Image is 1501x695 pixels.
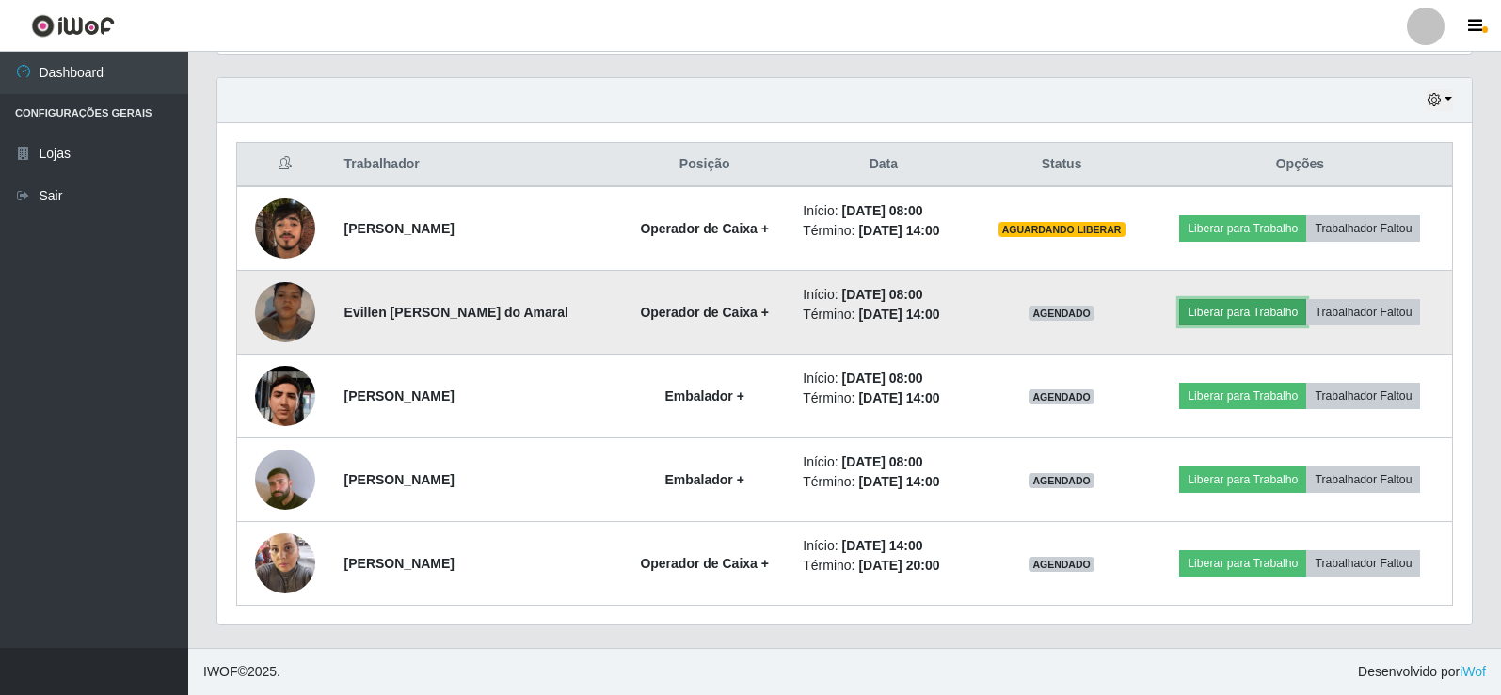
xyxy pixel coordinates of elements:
time: [DATE] 14:00 [858,223,939,238]
li: Término: [803,472,964,492]
img: CoreUI Logo [31,14,115,38]
th: Posição [617,143,791,187]
th: Status [975,143,1147,187]
time: [DATE] 14:00 [858,474,939,489]
button: Trabalhador Faltou [1306,299,1420,325]
time: [DATE] 14:00 [842,538,923,553]
button: Trabalhador Faltou [1306,215,1420,242]
li: Início: [803,201,964,221]
button: Trabalhador Faltou [1306,383,1420,409]
span: AGENDADO [1029,389,1094,404]
li: Término: [803,388,964,408]
img: 1752796864999.jpeg [255,523,315,603]
time: [DATE] 08:00 [842,371,923,386]
li: Término: [803,556,964,576]
span: © 2025 . [203,662,280,682]
li: Início: [803,369,964,388]
strong: Operador de Caixa + [640,305,769,320]
span: Desenvolvido por [1358,662,1486,682]
li: Início: [803,452,964,472]
strong: Evillen [PERSON_NAME] do Amaral [344,305,568,320]
span: AGENDADO [1029,557,1094,572]
button: Liberar para Trabalho [1179,383,1306,409]
span: IWOF [203,664,238,679]
img: 1751338751212.jpeg [255,259,315,366]
time: [DATE] 08:00 [842,287,923,302]
img: 1746842492548.jpeg [255,329,315,463]
img: 1750954227497.jpeg [255,188,315,268]
button: Trabalhador Faltou [1306,550,1420,577]
button: Trabalhador Faltou [1306,466,1420,493]
time: [DATE] 14:00 [858,307,939,322]
strong: Embalador + [664,472,743,487]
li: Término: [803,305,964,324]
strong: [PERSON_NAME] [344,221,455,236]
span: AGENDADO [1029,473,1094,488]
span: AGENDADO [1029,306,1094,321]
button: Liberar para Trabalho [1179,215,1306,242]
strong: Embalador + [664,388,743,403]
th: Trabalhador [333,143,618,187]
a: iWof [1460,664,1486,679]
th: Opções [1148,143,1453,187]
span: AGUARDANDO LIBERAR [998,222,1126,237]
strong: [PERSON_NAME] [344,556,455,571]
strong: [PERSON_NAME] [344,472,455,487]
th: Data [791,143,975,187]
strong: Operador de Caixa + [640,556,769,571]
img: 1755983948639.jpeg [255,426,315,533]
time: [DATE] 08:00 [842,203,923,218]
button: Liberar para Trabalho [1179,299,1306,325]
strong: [PERSON_NAME] [344,388,455,403]
button: Liberar para Trabalho [1179,550,1306,577]
li: Término: [803,221,964,241]
li: Início: [803,536,964,556]
li: Início: [803,285,964,305]
button: Liberar para Trabalho [1179,466,1306,493]
time: [DATE] 08:00 [842,454,923,469]
strong: Operador de Caixa + [640,221,769,236]
time: [DATE] 14:00 [858,390,939,405]
time: [DATE] 20:00 [858,558,939,573]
